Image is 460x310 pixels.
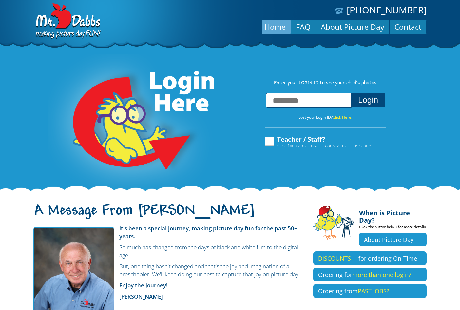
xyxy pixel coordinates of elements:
[291,19,316,35] a: FAQ
[259,19,291,35] a: Home
[390,19,426,35] a: Contact
[48,54,216,192] img: Login Here
[318,254,351,262] span: DISCOUNTS
[33,243,303,259] p: So much has changed from the days of black and white film to the digital age.
[119,293,163,300] strong: [PERSON_NAME]
[352,271,411,279] span: more than one login?
[351,93,385,107] button: Login
[33,3,102,40] img: Dabbs Company
[258,114,393,121] p: Lost your Login ID?
[313,251,427,265] a: DISCOUNTS— for ordering On-Time
[33,262,303,278] p: But, one thing hasn't changed and that's the joy and imagination of a preschooler. We'll keep doi...
[33,208,303,222] h1: A Message From [PERSON_NAME]
[359,224,427,233] p: Click the button below for more details.
[316,19,389,35] a: About Picture Day
[333,114,352,120] a: Click Here.
[258,80,393,87] p: Enter your LOGIN ID to see your child’s photos
[347,4,427,16] a: [PHONE_NUMBER]
[277,143,373,149] span: Click if you are a TEACHER or STAFF at THIS school.
[359,205,427,224] h4: When is Picture Day?
[358,287,389,295] span: PAST JOBS?
[313,268,427,281] a: Ordering formore than one login?
[119,281,168,289] strong: Enjoy the Journey!
[264,136,373,148] label: Teacher / Staff?
[313,284,427,298] a: Ordering fromPAST JOBS?
[359,233,427,246] a: About Picture Day
[119,224,297,240] strong: It's been a special journey, making picture day fun for the past 50+ years.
